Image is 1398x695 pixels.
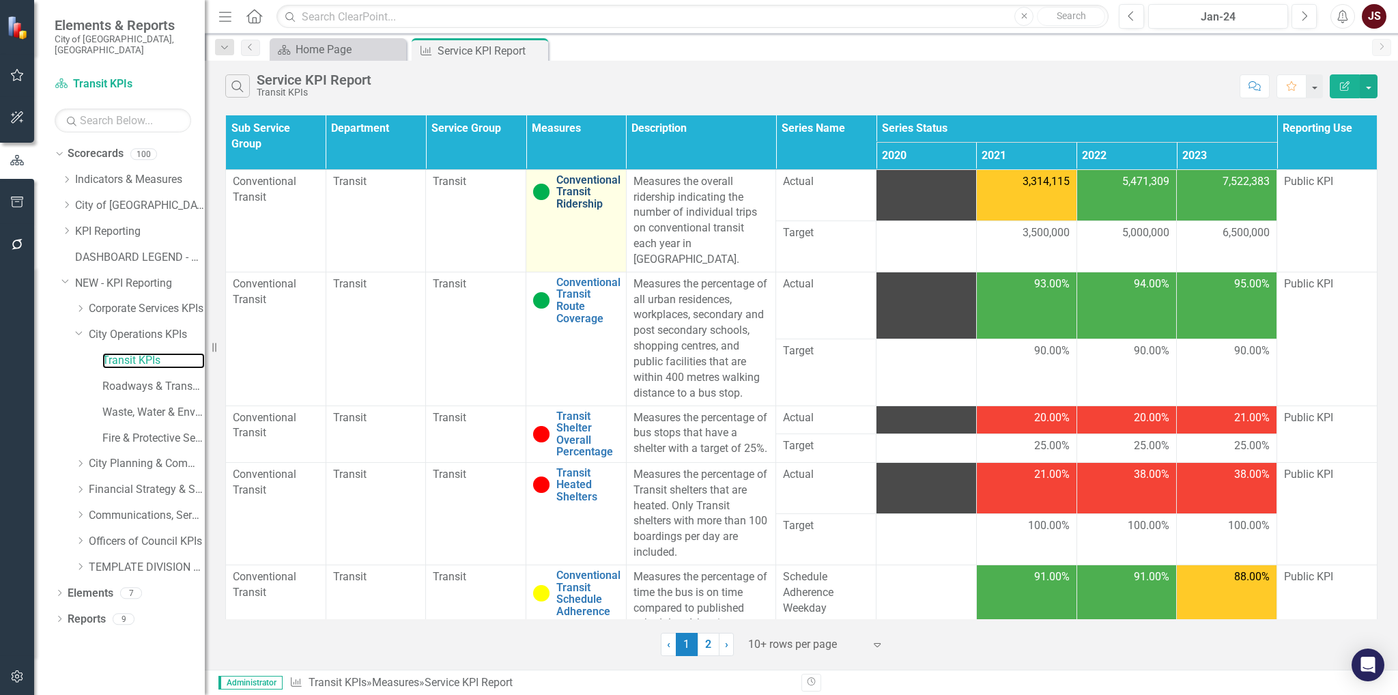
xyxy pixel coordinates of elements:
td: Double-Click to Edit [876,462,977,513]
td: Double-Click to Edit [1076,221,1177,272]
div: » » [289,675,791,691]
input: Search ClearPoint... [276,5,1109,29]
td: Double-Click to Edit [976,565,1076,621]
td: Double-Click to Edit [1076,339,1177,406]
td: Double-Click to Edit [1177,221,1277,272]
button: Jan-24 [1148,4,1288,29]
span: Conventional Transit [233,411,296,440]
td: Double-Click to Edit [876,565,977,621]
td: Double-Click to Edit [1177,462,1277,513]
div: Jan-24 [1153,9,1283,25]
p: Measures the percentage of time the bus is on time compared to published schedules. A bus is not ... [633,569,769,663]
a: DASHBOARD LEGEND - DO NOT DELETE [75,250,205,266]
span: 88.00% [1234,569,1270,585]
small: City of [GEOGRAPHIC_DATA], [GEOGRAPHIC_DATA] [55,33,191,56]
td: Double-Click to Edit [976,434,1076,463]
td: Double-Click to Edit [776,513,876,565]
a: KPI Reporting [75,224,205,240]
img: In Jeopardy [533,477,550,493]
td: Double-Click to Edit [326,462,426,565]
p: Measures the percentage of bus stops that have a shelter with a target of 25%. [633,410,769,457]
a: Transit Shelter Overall Percentage [556,410,619,458]
img: On Target [533,292,550,309]
span: Target [783,343,869,359]
span: 91.00% [1034,569,1070,585]
td: Double-Click to Edit [426,169,526,272]
span: Target [783,438,869,454]
td: Double-Click to Edit [1177,565,1277,621]
a: Roadways & Transportation KPIs [102,379,205,395]
span: Transit [433,468,466,481]
a: NEW - KPI Reporting [75,276,205,292]
span: Target [783,225,869,241]
td: Double-Click to Edit [1076,272,1177,339]
td: Double-Click to Edit [326,169,426,272]
td: Double-Click to Edit [876,221,977,272]
span: 38.00% [1134,467,1169,483]
a: Transit KPIs [102,353,205,369]
a: Conventional Transit Ridership [556,174,620,210]
span: 5,000,000 [1122,225,1169,241]
span: Public KPI [1284,468,1333,481]
td: Double-Click to Edit [426,272,526,406]
td: Double-Click to Edit [1277,462,1378,565]
a: Financial Strategy & Sustainability KPIs [89,482,205,498]
a: Scorecards [68,146,124,162]
span: Search [1057,10,1086,21]
td: Double-Click to Edit [226,462,326,565]
a: Transit Heated Shelters [556,467,619,503]
td: Double-Click to Edit [776,339,876,406]
td: Double-Click to Edit [1177,513,1277,565]
td: Double-Click to Edit [326,272,426,406]
td: Double-Click to Edit Right Click for Context Menu [526,462,627,565]
td: Double-Click to Edit [1076,462,1177,513]
a: City Operations KPIs [89,327,205,343]
span: 3,500,000 [1023,225,1070,241]
td: Double-Click to Edit [776,169,876,221]
span: Public KPI [1284,570,1333,583]
img: On Target [533,184,550,200]
td: Double-Click to Edit [226,272,326,406]
td: Double-Click to Edit [326,406,426,462]
span: Transit [433,277,466,290]
span: Transit [333,411,367,424]
td: Double-Click to Edit [976,406,1076,434]
a: TEMPLATE DIVISION KPIs [89,560,205,576]
td: Double-Click to Edit [876,513,977,565]
td: Double-Click to Edit [1177,272,1277,339]
img: In Jeopardy [533,426,550,442]
td: Double-Click to Edit [976,513,1076,565]
a: Transit KPIs [309,676,367,689]
div: Open Intercom Messenger [1352,649,1384,681]
a: Officers of Council KPIs [89,534,205,550]
span: 1 [676,633,698,656]
span: 100.00% [1028,518,1070,534]
span: 20.00% [1034,410,1070,426]
span: Transit [333,468,367,481]
button: JS [1362,4,1386,29]
span: 5,471,309 [1122,174,1169,190]
td: Double-Click to Edit [626,406,776,462]
td: Double-Click to Edit Right Click for Context Menu [526,406,627,462]
td: Double-Click to Edit [876,434,977,463]
span: Target [783,518,869,534]
td: Double-Click to Edit [226,169,326,272]
span: Public KPI [1284,175,1333,188]
td: Double-Click to Edit [1076,513,1177,565]
a: Waste, Water & Environment KPIs [102,405,205,421]
div: Service KPI Report [425,676,513,689]
td: Double-Click to Edit [1277,272,1378,406]
td: Double-Click to Edit [1177,339,1277,406]
input: Search Below... [55,109,191,132]
td: Double-Click to Edit [1076,565,1177,621]
a: Fire & Protective Services KPIs [102,431,205,446]
a: Transit KPIs [55,76,191,92]
a: Indicators & Measures [75,172,205,188]
p: Measures the percentage of all urban residences, workplaces, secondary and post secondary schools... [633,276,769,401]
td: Double-Click to Edit [226,406,326,462]
td: Double-Click to Edit [426,406,526,462]
p: Measures the overall ridership indicating the number of individual trips on conventional transit ... [633,174,769,268]
span: 6,500,000 [1223,225,1270,241]
span: Schedule Adherence Weekday [783,569,869,616]
td: Double-Click to Edit [776,272,876,339]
